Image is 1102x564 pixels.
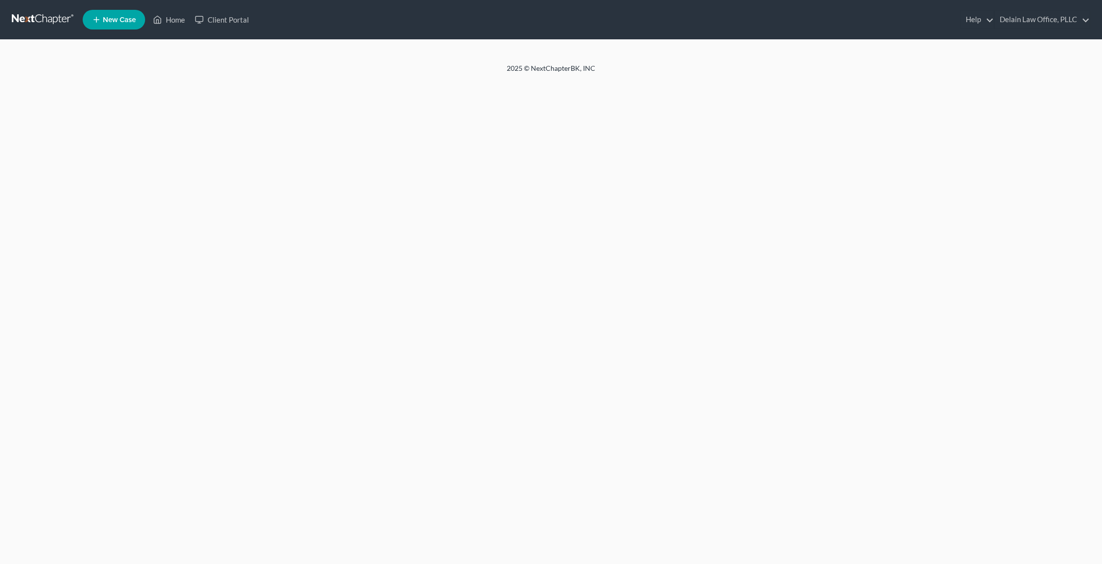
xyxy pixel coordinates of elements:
[148,11,190,29] a: Home
[271,63,831,81] div: 2025 © NextChapterBK, INC
[995,11,1090,29] a: Delain Law Office, PLLC
[961,11,994,29] a: Help
[83,10,145,30] new-legal-case-button: New Case
[190,11,254,29] a: Client Portal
